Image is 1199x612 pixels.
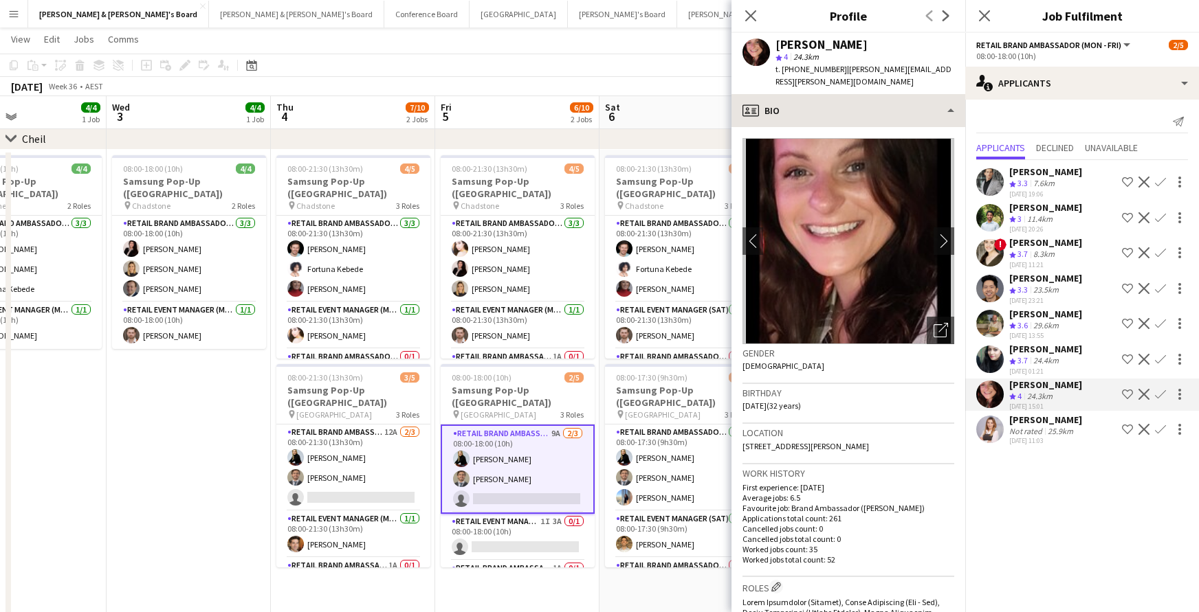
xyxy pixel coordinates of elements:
span: 3.3 [1017,178,1028,188]
span: 08:00-17:30 (9h30m) [616,372,687,383]
span: Declined [1036,143,1074,152]
p: Average jobs: 6.5 [742,492,954,503]
app-card-role: RETAIL Brand Ambassador (Mon - Fri)0/1 [276,349,430,396]
h3: Location [742,427,954,439]
span: [STREET_ADDRESS][PERSON_NAME] [742,441,869,451]
div: 23.5km [1031,284,1061,296]
span: 4/4 [236,163,255,174]
span: Fri [441,101,452,113]
app-job-card: 08:00-18:00 (10h)4/4Samsung Pop-Up ([GEOGRAPHIC_DATA]) Chadstone2 RolesRETAIL Brand Ambassador (M... [112,155,266,349]
span: 3 Roles [725,201,748,211]
app-card-role: RETAIL Event Manager (Sat)1/108:00-17:30 (9h30m)[PERSON_NAME] [605,511,759,558]
span: 4 [274,109,294,124]
div: [DATE] 11:03 [1009,436,1082,445]
div: Bio [731,94,965,127]
h3: Work history [742,467,954,479]
span: 3/5 [400,372,419,383]
div: 2 Jobs [571,114,593,124]
div: 11.4km [1024,214,1055,225]
div: 24.3km [1024,391,1055,403]
div: Cheil [22,132,46,146]
h3: Samsung Pop-Up ([GEOGRAPHIC_DATA]) [276,384,430,409]
span: [GEOGRAPHIC_DATA] [296,409,372,420]
span: 2/5 [564,372,584,383]
span: 08:00-21:30 (13h30m) [616,163,692,174]
app-job-card: 08:00-17:30 (9h30m)4/5Samsung Pop-Up ([GEOGRAPHIC_DATA]) [GEOGRAPHIC_DATA]3 RolesRETAIL Brand Amb... [605,364,759,567]
span: 3 [1017,214,1022,224]
span: 4/4 [71,163,91,174]
span: 4/5 [400,163,419,174]
div: [DATE] 15:01 [1009,402,1082,411]
div: Not rated [1009,426,1045,436]
div: 1 Job [246,114,264,124]
app-card-role: RETAIL Event Manager (Mon - Fri)1I3A0/108:00-18:00 (10h) [441,514,595,560]
div: 08:00-21:30 (13h30m)4/5Samsung Pop-Up ([GEOGRAPHIC_DATA]) Chadstone3 RolesRETAIL Brand Ambassador... [605,155,759,359]
span: | [PERSON_NAME][EMAIL_ADDRESS][PERSON_NAME][DOMAIN_NAME] [775,64,951,87]
app-card-role: RETAIL Brand Ambassador ([DATE])0/1 [605,558,759,604]
div: 08:00-21:30 (13h30m)3/5Samsung Pop-Up ([GEOGRAPHIC_DATA]) [GEOGRAPHIC_DATA]3 RolesRETAIL Brand Am... [276,364,430,567]
div: [PERSON_NAME] [1009,166,1082,178]
h3: Samsung Pop-Up ([GEOGRAPHIC_DATA]) [276,175,430,200]
h3: Samsung Pop-Up ([GEOGRAPHIC_DATA]) [605,175,759,200]
app-job-card: 08:00-18:00 (10h)2/5Samsung Pop-Up ([GEOGRAPHIC_DATA]) [GEOGRAPHIC_DATA]3 RolesRETAIL Brand Ambas... [441,364,595,567]
span: 24.3km [791,52,822,62]
span: 3 Roles [396,201,419,211]
div: 7.6km [1031,178,1057,190]
div: 2 Jobs [406,114,428,124]
span: ! [994,238,1006,251]
p: Worked jobs count: 35 [742,544,954,554]
span: Chadstone [461,201,499,211]
app-job-card: 08:00-21:30 (13h30m)4/5Samsung Pop-Up ([GEOGRAPHIC_DATA]) Chadstone3 RolesRETAIL Brand Ambassador... [276,155,430,359]
h3: Gender [742,347,954,359]
button: RETAIL Brand Ambassador (Mon - Fri) [976,40,1132,50]
span: 5 [439,109,452,124]
div: [DATE] 19:06 [1009,190,1082,199]
app-card-role: RETAIL Brand Ambassador ([DATE])3/308:00-17:30 (9h30m)[PERSON_NAME][PERSON_NAME][PERSON_NAME] [605,424,759,511]
button: [PERSON_NAME] & [PERSON_NAME]'s Board [209,1,384,27]
app-card-role: RETAIL Brand Ambassador (Mon - Fri)3/308:00-18:00 (10h)[PERSON_NAME][PERSON_NAME][PERSON_NAME] [112,216,266,302]
span: Wed [112,101,130,113]
a: View [5,30,36,48]
span: [GEOGRAPHIC_DATA] [625,409,701,420]
app-job-card: 08:00-21:30 (13h30m)4/5Samsung Pop-Up ([GEOGRAPHIC_DATA]) Chadstone3 RolesRETAIL Brand Ambassador... [441,155,595,359]
span: 2 Roles [67,201,91,211]
h3: Roles [742,580,954,594]
h3: Profile [731,7,965,25]
app-card-role: RETAIL Brand Ambassador (Mon - Fri)1A0/1 [276,558,430,604]
span: 3.6 [1017,320,1028,330]
span: 3 Roles [560,409,584,420]
div: [PERSON_NAME] [1009,378,1082,391]
span: 4/4 [81,102,100,113]
div: [DATE] 11:21 [1009,260,1082,269]
span: 08:00-21:30 (13h30m) [452,163,527,174]
h3: Samsung Pop-Up ([GEOGRAPHIC_DATA]) [441,384,595,409]
div: Applicants [965,67,1199,100]
button: [GEOGRAPHIC_DATA] [470,1,568,27]
span: 3.7 [1017,355,1028,365]
span: 3 Roles [396,409,419,420]
button: [PERSON_NAME]'s Board [677,1,786,27]
app-card-role: RETAIL Event Manager (Sat)1/108:00-21:30 (13h30m)[PERSON_NAME] [605,302,759,349]
span: 7/10 [406,102,429,113]
p: Cancelled jobs total count: 0 [742,534,954,544]
span: 3.7 [1017,249,1028,259]
span: [DATE] (32 years) [742,400,801,411]
a: Comms [102,30,144,48]
div: 25.9km [1045,426,1076,436]
div: AEST [85,81,103,91]
span: t. [PHONE_NUMBER] [775,64,847,74]
app-card-role: RETAIL Event Manager (Mon - Fri)1/108:00-21:30 (13h30m)[PERSON_NAME] [276,511,430,558]
p: First experience: [DATE] [742,482,954,492]
app-card-role: RETAIL Brand Ambassador (Mon - Fri)9A2/308:00-18:00 (10h)[PERSON_NAME][PERSON_NAME] [441,424,595,514]
span: 4 [1017,391,1022,401]
span: Jobs [74,33,94,45]
div: [DATE] 23:21 [1009,296,1082,305]
span: Thu [276,101,294,113]
app-card-role: RETAIL Brand Ambassador (Mon - Fri)1A0/1 [441,349,595,396]
app-card-role: RETAIL Event Manager (Mon - Fri)1/108:00-18:00 (10h)[PERSON_NAME] [112,302,266,349]
div: 8.3km [1031,249,1057,260]
span: 08:00-21:30 (13h30m) [287,372,363,383]
button: [PERSON_NAME] & [PERSON_NAME]'s Board [28,1,209,27]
